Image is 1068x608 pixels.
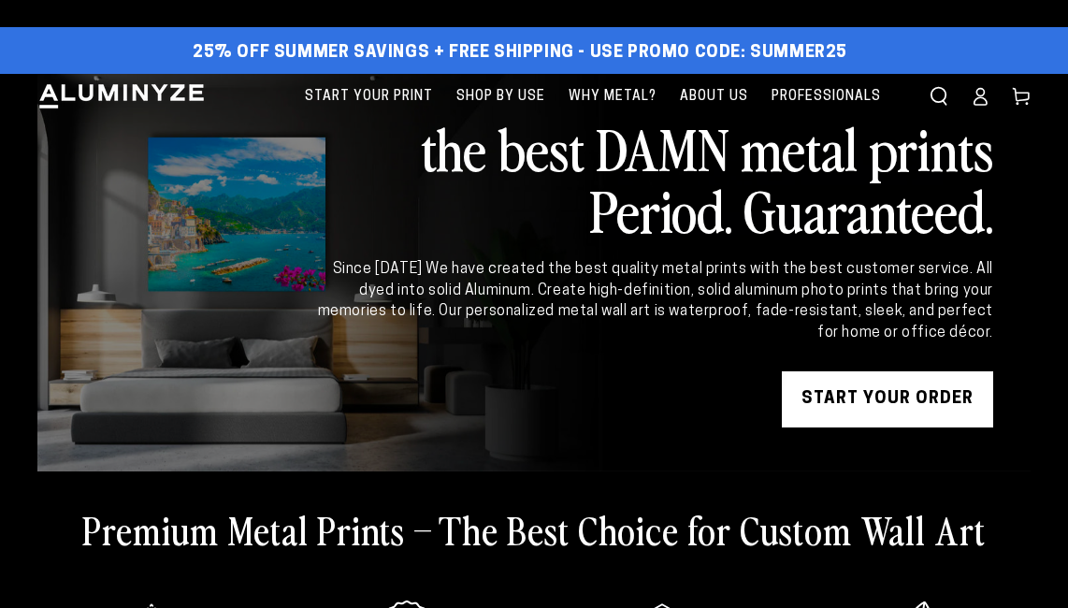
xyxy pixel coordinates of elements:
[772,85,881,109] span: Professionals
[559,74,666,120] a: Why Metal?
[782,371,993,427] a: START YOUR Order
[193,43,847,64] span: 25% off Summer Savings + Free Shipping - Use Promo Code: SUMMER25
[569,85,657,109] span: Why Metal?
[314,117,993,240] h2: the best DAMN metal prints Period. Guaranteed.
[680,85,748,109] span: About Us
[918,76,960,117] summary: Search our site
[82,505,986,554] h2: Premium Metal Prints – The Best Choice for Custom Wall Art
[456,85,545,109] span: Shop By Use
[314,259,993,343] div: Since [DATE] We have created the best quality metal prints with the best customer service. All dy...
[296,74,442,120] a: Start Your Print
[305,85,433,109] span: Start Your Print
[37,82,206,110] img: Aluminyze
[447,74,555,120] a: Shop By Use
[762,74,890,120] a: Professionals
[671,74,758,120] a: About Us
